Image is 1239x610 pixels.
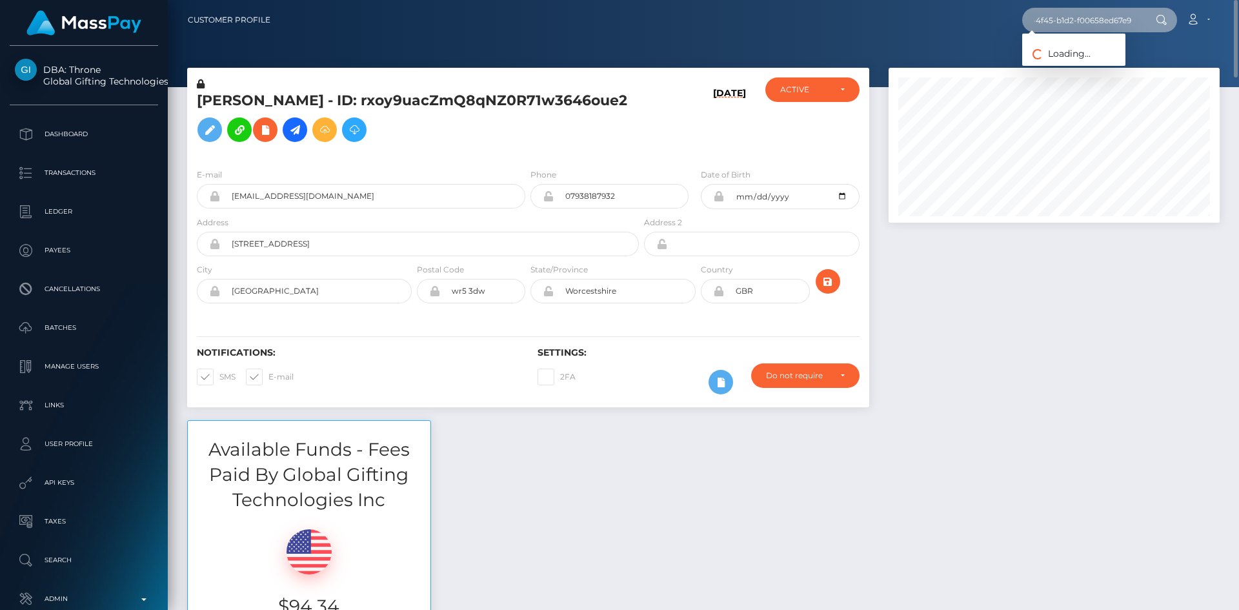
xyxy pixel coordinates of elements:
[15,434,153,454] p: User Profile
[15,59,37,81] img: Global Gifting Technologies Inc
[246,369,294,385] label: E-mail
[751,363,860,388] button: Do not require
[713,88,746,153] h6: [DATE]
[15,318,153,338] p: Batches
[10,389,158,422] a: Links
[15,125,153,144] p: Dashboard
[530,169,556,181] label: Phone
[10,234,158,267] a: Payees
[15,473,153,493] p: API Keys
[765,77,860,102] button: ACTIVE
[15,357,153,376] p: Manage Users
[15,202,153,221] p: Ledger
[197,347,518,358] h6: Notifications:
[701,264,733,276] label: Country
[287,529,332,574] img: USD.png
[530,264,588,276] label: State/Province
[10,196,158,228] a: Ledger
[10,273,158,305] a: Cancellations
[701,169,750,181] label: Date of Birth
[644,217,682,229] label: Address 2
[10,351,158,383] a: Manage Users
[10,118,158,150] a: Dashboard
[10,312,158,344] a: Batches
[15,589,153,609] p: Admin
[766,371,830,381] div: Do not require
[10,505,158,538] a: Taxes
[197,169,222,181] label: E-mail
[15,551,153,570] p: Search
[15,512,153,531] p: Taxes
[283,117,307,142] a: Initiate Payout
[780,85,830,95] div: ACTIVE
[188,437,430,513] h3: Available Funds - Fees Paid By Global Gifting Technologies Inc
[15,241,153,260] p: Payees
[538,347,859,358] h6: Settings:
[1022,48,1091,59] span: Loading...
[10,157,158,189] a: Transactions
[197,91,632,148] h5: [PERSON_NAME] - ID: rxoy9uacZmQ8qNZ0R71w3646oue2
[10,544,158,576] a: Search
[188,6,270,34] a: Customer Profile
[10,428,158,460] a: User Profile
[538,369,576,385] label: 2FA
[417,264,464,276] label: Postal Code
[197,264,212,276] label: City
[15,163,153,183] p: Transactions
[1022,8,1143,32] input: Search...
[26,10,141,36] img: MassPay Logo
[197,217,228,229] label: Address
[10,467,158,499] a: API Keys
[197,369,236,385] label: SMS
[10,64,158,87] span: DBA: Throne Global Gifting Technologies Inc
[15,396,153,415] p: Links
[15,280,153,299] p: Cancellations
